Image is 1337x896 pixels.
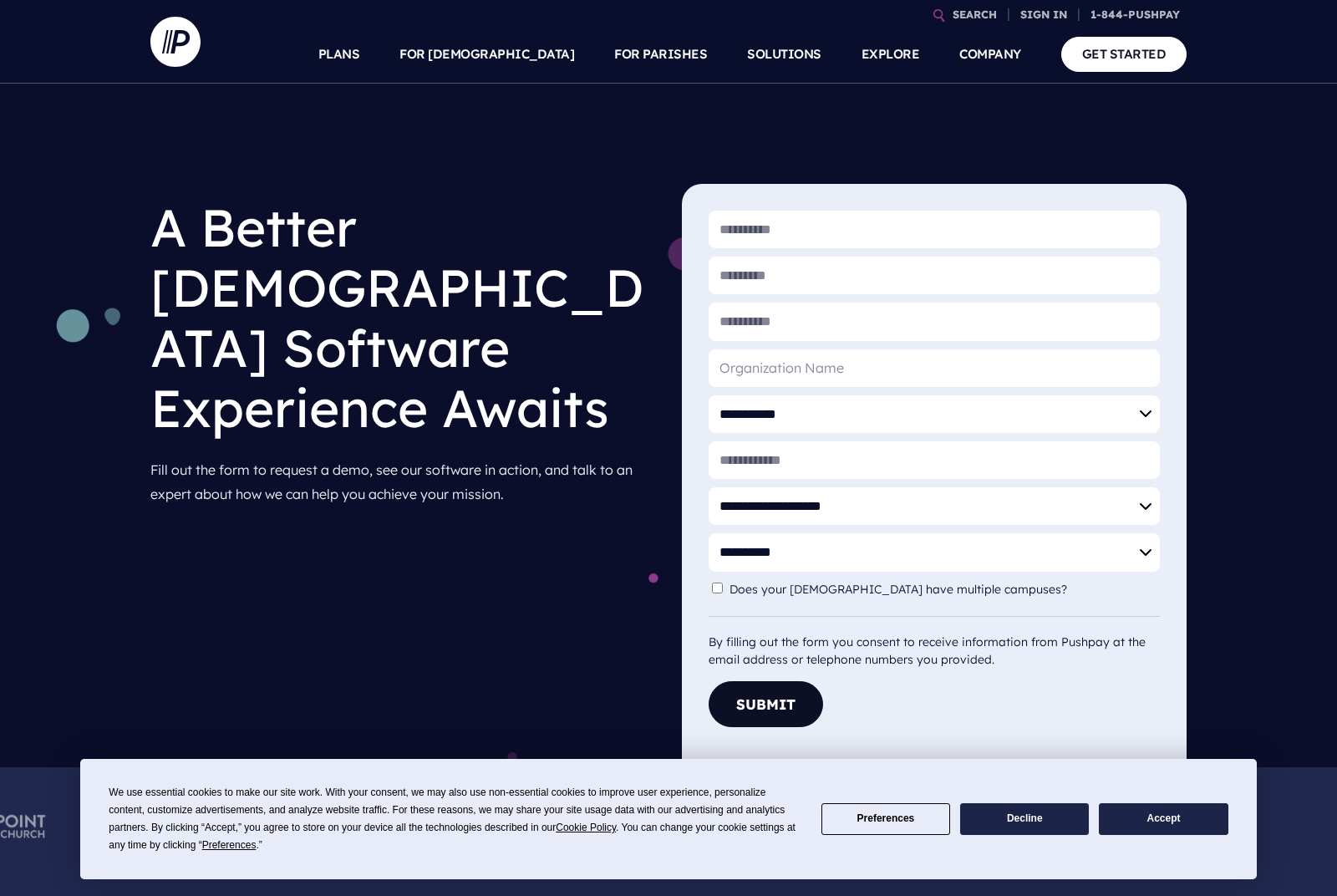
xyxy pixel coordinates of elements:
button: Submit [709,681,823,727]
label: Does your [DEMOGRAPHIC_DATA] have multiple campuses? [730,583,1075,597]
div: We use essential cookies to make our site work. With your consent, we may also use non-essential ... [109,784,801,854]
input: Organization Name [709,349,1160,387]
a: PLANS [318,25,360,84]
button: Decline [960,803,1089,836]
span: Cookie Policy [556,822,616,833]
button: Preferences [821,803,950,836]
div: Cookie Consent Prompt [80,759,1257,879]
span: Preferences [202,839,257,851]
p: Fill out the form to request a demo, see our software in action, and talk to an expert about how ... [150,451,655,513]
button: Accept [1099,803,1228,836]
a: EXPLORE [862,25,920,84]
div: By filling out the form you consent to receive information from Pushpay at the email address or t... [709,616,1160,669]
a: GET STARTED [1061,37,1187,71]
a: FOR [DEMOGRAPHIC_DATA] [399,25,574,84]
h1: A Better [DEMOGRAPHIC_DATA] Software Experience Awaits [150,184,655,451]
a: SOLUTIONS [747,25,821,84]
a: COMPANY [959,25,1021,84]
a: FOR PARISHES [614,25,707,84]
